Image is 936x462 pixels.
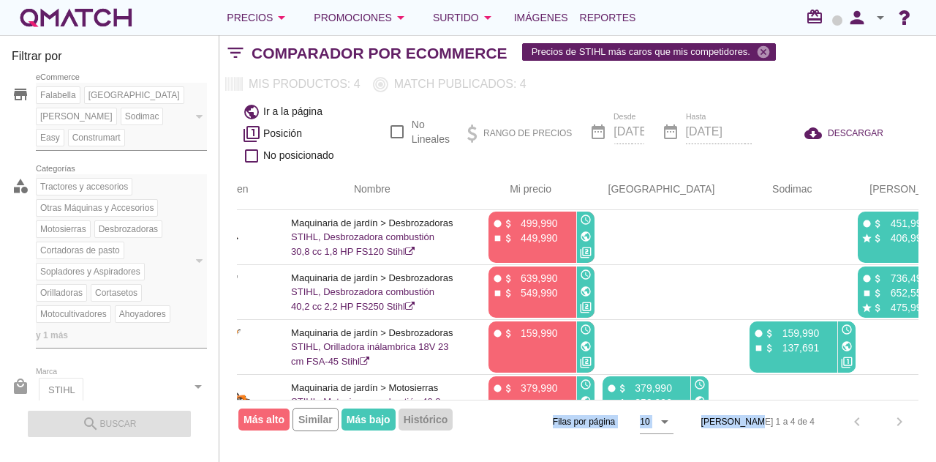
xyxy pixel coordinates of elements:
[273,169,471,210] th: Nombre: Not sorted.
[37,244,124,257] span: Cortadoras de pasto
[514,231,558,245] p: 449,990
[291,271,453,286] p: Maquinaria de jardín > Desbrozadoras
[492,288,503,299] i: stop
[656,413,673,431] i: arrow_drop_down
[883,300,927,315] p: 475,990
[492,273,503,284] i: fiber_manual_record
[842,7,872,28] i: person
[514,271,558,286] p: 639,990
[580,395,592,407] i: public
[793,120,895,146] button: DESCARGAR
[291,341,448,367] a: STIHL, Orilladora inálambrica 18V 23 cm FSA-45 Stihl
[628,395,672,410] p: 359,990
[503,233,514,244] i: attach_money
[492,383,503,394] i: fiber_manual_record
[617,383,628,394] i: attach_money
[37,265,144,278] span: Sopladores y Aspiradores
[883,271,927,286] p: 736,490
[574,3,642,32] a: Reportes
[883,231,927,245] p: 406,990
[503,273,514,284] i: attach_money
[479,9,497,26] i: arrow_drop_down
[579,169,733,210] th: Paris: Not sorted. Activate to sort ascending.
[514,326,558,340] p: 159,990
[37,201,157,215] span: Otras Máquinas y Accesorios
[243,103,260,121] i: public
[37,89,80,102] span: Falabella
[12,86,29,103] i: store
[37,110,116,123] span: [PERSON_NAME]
[872,233,883,244] i: attach_money
[238,409,290,431] span: Más alto
[580,379,592,390] i: access_time
[302,3,421,32] button: Promociones
[580,214,592,226] i: access_time
[492,328,503,339] i: fiber_manual_record
[694,395,706,407] i: public
[872,9,889,26] i: arrow_drop_down
[523,40,775,64] span: Precios de STIHL más caros que mis competidores.
[861,233,872,244] i: star
[37,286,86,299] span: Orilladoras
[407,400,673,443] div: Filas por página
[492,218,503,229] i: fiber_manual_record
[764,328,775,339] i: attach_money
[753,343,764,354] i: stop
[861,218,872,229] i: fiber_manual_record
[580,286,592,297] i: public
[492,233,503,244] i: stop
[433,9,497,26] div: Surtido
[617,398,628,409] i: attach_money
[503,218,514,229] i: attach_money
[694,379,706,390] i: access_time
[872,288,883,299] i: attach_money
[514,9,568,26] span: Imágenes
[872,218,883,229] i: attach_money
[872,302,883,313] i: attach_money
[292,408,339,431] span: Similar
[756,45,771,59] i: cancel
[775,326,819,340] p: 159,990
[95,223,162,236] span: Desbrozadoras
[227,9,290,26] div: Precios
[732,169,840,210] th: Sodimac: Not sorted. Activate to sort ascending.
[392,9,409,26] i: arrow_drop_down
[701,415,815,428] div: [PERSON_NAME] 1 a 4 de 4
[883,216,927,231] p: 451,990
[291,396,453,422] a: STIHL, Motosierra combustión 40.2 cc 2.7 HP 18" MS 230
[12,48,207,71] h3: Filtrar por
[503,328,514,339] i: attach_money
[606,383,617,394] i: fiber_manual_record
[841,340,853,352] i: public
[243,147,260,165] i: check_box_outline_blank
[18,3,135,32] a: white-qmatch-logo
[37,180,132,193] span: Tractores y accesorios
[215,3,302,32] button: Precios
[828,127,883,140] span: DESCARGAR
[861,288,872,299] i: stop
[36,328,68,343] span: y 1 más
[514,286,558,300] p: 549,990
[291,231,434,257] a: STIHL, Desbrozadora combustión 30,8 cc 1,8 HP FS120 Stihl
[606,398,617,409] i: stop
[263,148,334,163] span: No posicionado
[121,110,163,123] span: Sodimac
[263,126,302,141] span: Posición
[291,216,453,231] p: Maquinaria de jardín > Desbrozadoras
[764,343,775,354] i: attach_money
[580,231,592,242] i: public
[806,8,829,26] i: redeem
[263,104,322,119] span: Ir a la página
[804,124,828,142] i: cloud_download
[314,9,409,26] div: Promociones
[37,131,64,144] span: Easy
[580,9,636,26] span: Reportes
[775,340,819,355] p: 137,691
[291,326,453,340] p: Maquinaria de jardín > Desbrozadoras
[412,117,450,146] label: No Lineales
[514,381,558,395] p: 379,990
[883,286,927,300] p: 652,558
[252,42,507,65] h2: Comparador por eCommerce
